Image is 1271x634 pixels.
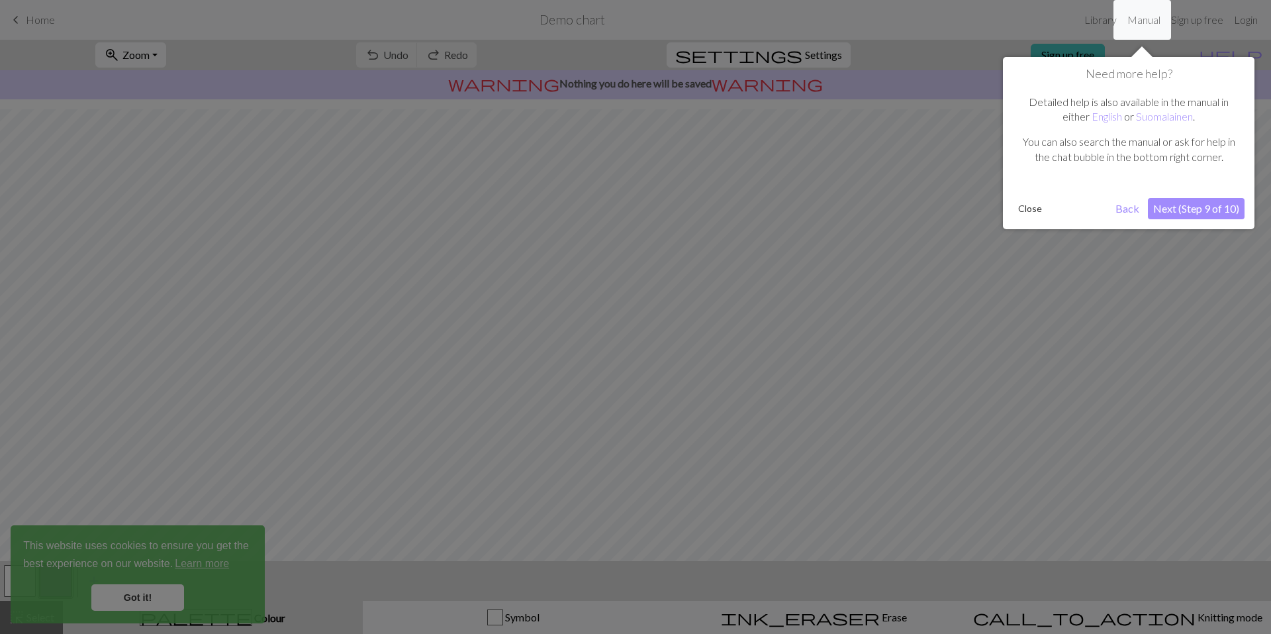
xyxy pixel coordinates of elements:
[1013,67,1245,81] h1: Need more help?
[1019,95,1238,125] p: Detailed help is also available in the manual in either or .
[1003,57,1254,229] div: Need more help?
[1092,110,1122,123] a: English
[1110,198,1145,219] button: Back
[1013,199,1047,219] button: Close
[1148,198,1245,219] button: Next (Step 9 of 10)
[1019,134,1238,164] p: You can also search the manual or ask for help in the chat bubble in the bottom right corner.
[1136,110,1193,123] a: Suomalainen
